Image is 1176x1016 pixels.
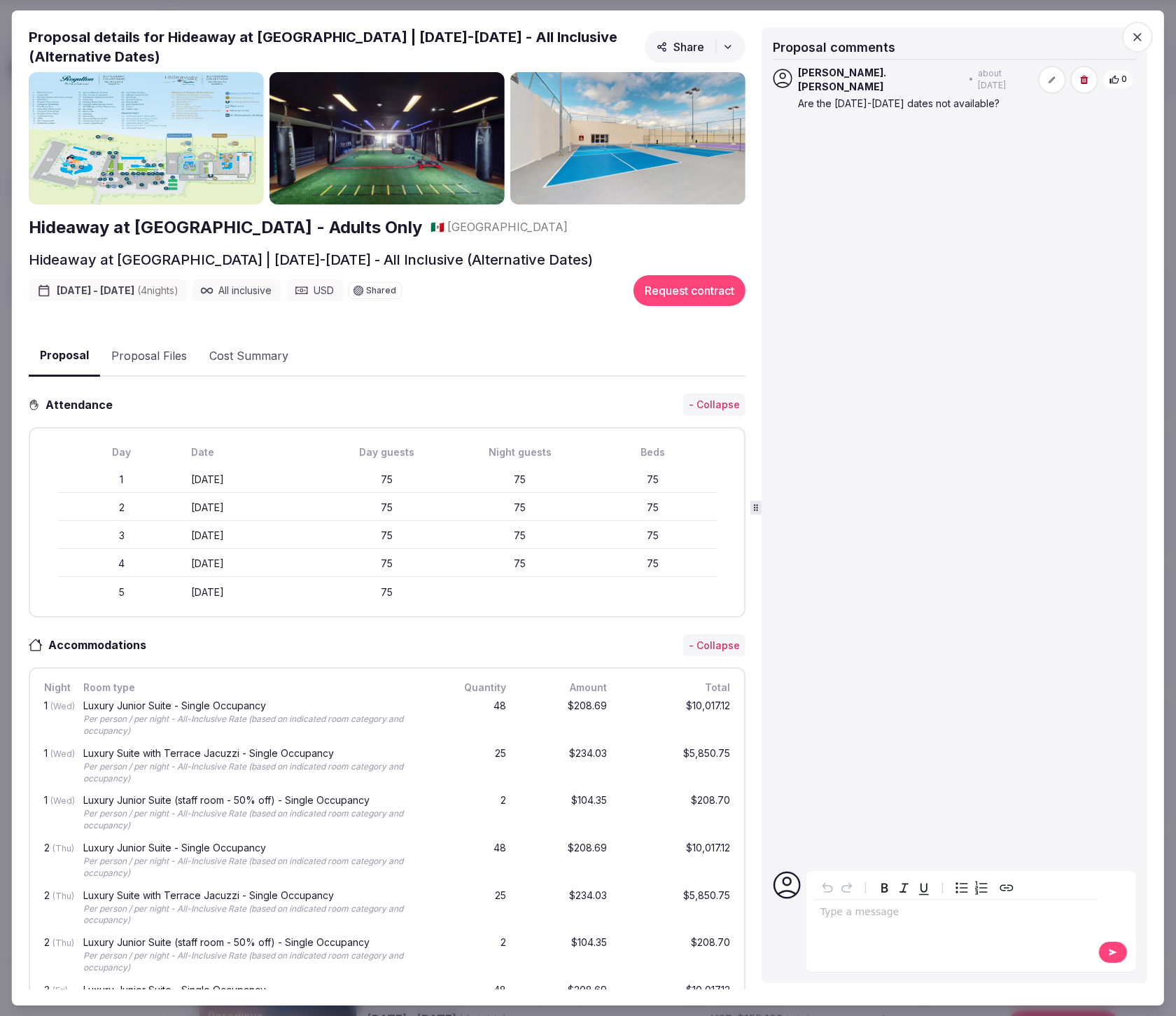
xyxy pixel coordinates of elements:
[83,808,428,832] div: Per person / per night - All-Inclusive Rate (based on indicated room category and occupancy)
[83,950,428,974] div: Per person / per night - All-Inclusive Rate (based on indicated room category and occupancy)
[589,557,716,571] div: 75
[798,97,1133,111] p: Are the [DATE]-[DATE] dates not available?
[798,66,965,93] span: [PERSON_NAME].[PERSON_NAME]
[50,795,75,806] span: (Wed)
[447,219,568,235] span: [GEOGRAPHIC_DATA]
[83,938,428,947] div: Luxury Junior Suite (staff room - 50% off) - Single Occupancy
[815,900,1098,928] div: editable markdown
[456,557,584,571] div: 75
[442,680,509,695] div: Quantity
[41,888,69,930] div: 2
[510,72,745,204] img: Gallery photo 3
[58,557,185,571] div: 4
[41,680,69,695] div: Night
[29,335,100,377] button: Proposal
[997,878,1016,898] button: Create link
[430,220,444,234] span: 🇲🇽
[83,761,428,785] div: Per person / per night - All-Inclusive Rate (based on indicated room category and occupancy)
[366,286,396,295] span: Shared
[83,714,428,737] div: Per person / per night - All-Inclusive Rate (based on indicated room category and occupancy)
[520,888,610,930] div: $234.03
[40,396,124,413] h3: Attendance
[520,935,610,977] div: $104.35
[442,746,509,788] div: 25
[589,529,716,543] div: 75
[978,68,1030,92] span: about [DATE]
[323,557,451,571] div: 75
[323,529,451,543] div: 75
[58,445,185,459] div: Day
[50,749,75,759] span: (Wed)
[657,40,704,54] span: Share
[41,840,69,882] div: 2
[52,985,68,996] span: (Fri)
[520,698,610,740] div: $208.69
[52,891,74,901] span: (Thu)
[442,888,509,930] div: 25
[269,72,505,204] img: Gallery photo 2
[198,336,300,377] button: Cost Summary
[323,445,451,459] div: Day guests
[589,445,716,459] div: Beds
[80,680,430,695] div: Room type
[589,473,716,487] div: 75
[1102,70,1133,89] button: 0
[190,473,318,487] div: [DATE]
[58,501,185,515] div: 2
[41,746,69,788] div: 1
[57,284,178,298] span: [DATE] - [DATE]
[100,336,198,377] button: Proposal Files
[442,793,509,835] div: 2
[190,557,318,571] div: [DATE]
[442,840,509,882] div: 48
[83,701,428,711] div: Luxury Junior Suite - Single Occupancy
[323,473,451,487] div: 75
[83,795,428,805] div: Luxury Junior Suite (staff room - 50% off) - Single Occupancy
[83,856,428,879] div: Per person / per night - All-Inclusive Rate (based on indicated room category and occupancy)
[41,793,69,835] div: 1
[456,501,584,515] div: 75
[29,72,264,204] img: Gallery photo 1
[50,701,75,711] span: (Wed)
[621,888,733,930] div: $5,850.75
[52,843,74,854] span: (Thu)
[633,275,745,306] button: Request contract
[1121,74,1127,85] span: 0
[952,878,972,898] button: Bulleted list
[29,27,639,67] h2: Proposal details for Hideaway at [GEOGRAPHIC_DATA] | [DATE]-[DATE] - All Inclusive (Alternative D...
[190,445,318,459] div: Date
[914,878,934,898] button: Underline
[442,698,509,740] div: 48
[41,698,69,740] div: 1
[137,284,178,296] span: ( 4 night s )
[52,938,74,948] span: (Thu)
[456,473,584,487] div: 75
[645,31,745,63] button: Share
[43,637,160,654] h3: Accommodations
[29,216,422,239] a: Hideaway at [GEOGRAPHIC_DATA] - Adults Only
[286,279,342,302] div: USD
[83,843,428,853] div: Luxury Junior Suite - Single Occupancy
[683,394,745,416] button: - Collapse
[621,680,733,695] div: Total
[456,529,584,543] div: 75
[41,935,69,977] div: 2
[520,680,610,695] div: Amount
[190,585,318,599] div: [DATE]
[520,793,610,835] div: $104.35
[589,501,716,515] div: 75
[621,793,733,835] div: $208.70
[773,40,895,55] span: Proposal comments
[952,878,991,898] div: toggle group
[323,585,451,599] div: 75
[430,219,444,235] button: 🇲🇽
[442,935,509,977] div: 2
[83,891,428,900] div: Luxury Suite with Terrace Jacuzzi - Single Occupancy
[83,749,428,758] div: Luxury Suite with Terrace Jacuzzi - Single Occupancy
[456,445,584,459] div: Night guests
[621,746,733,788] div: $5,850.75
[520,840,610,882] div: $208.69
[621,698,733,740] div: $10,017.12
[621,840,733,882] div: $10,017.12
